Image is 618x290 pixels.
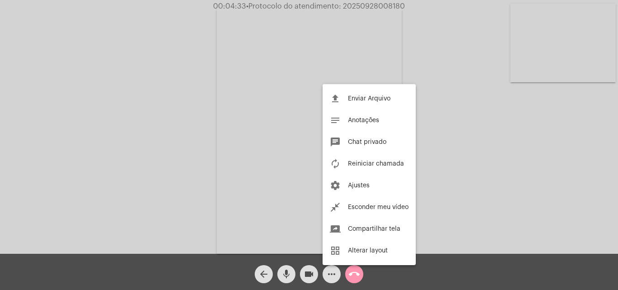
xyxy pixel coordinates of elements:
mat-icon: autorenew [330,158,341,169]
mat-icon: notes [330,115,341,126]
span: Reiniciar chamada [348,161,404,167]
span: Chat privado [348,139,386,145]
mat-icon: file_upload [330,93,341,104]
mat-icon: chat [330,137,341,147]
span: Alterar layout [348,247,388,254]
span: Esconder meu vídeo [348,204,409,210]
mat-icon: settings [330,180,341,191]
span: Enviar Arquivo [348,95,390,102]
mat-icon: screen_share [330,223,341,234]
mat-icon: grid_view [330,245,341,256]
mat-icon: close_fullscreen [330,202,341,213]
span: Ajustes [348,182,370,189]
span: Anotações [348,117,379,124]
span: Compartilhar tela [348,226,400,232]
